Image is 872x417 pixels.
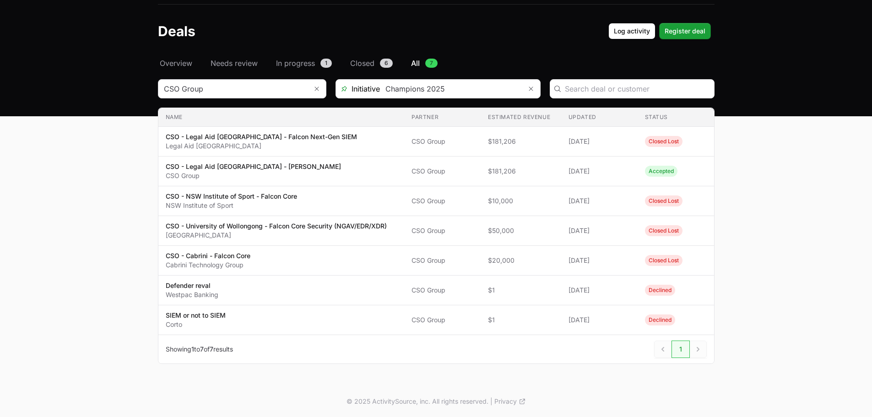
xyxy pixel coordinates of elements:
[348,58,395,69] a: Closed6
[569,315,630,325] span: [DATE]
[209,58,260,69] a: Needs review
[166,222,387,231] p: CSO - University of Wollongong - Falcon Core Security (NGAV/EDR/XDR)
[350,58,374,69] span: Closed
[166,281,218,290] p: Defender reval
[488,167,554,176] span: $181,206
[166,260,250,270] p: Cabrini Technology Group
[166,162,341,171] p: CSO - Legal Aid [GEOGRAPHIC_DATA] - [PERSON_NAME]
[336,83,380,94] span: Initiative
[638,108,714,127] th: Status
[166,251,250,260] p: CSO - Cabrini - Falcon Core
[166,201,297,210] p: NSW Institute of Sport
[210,345,213,353] span: 7
[569,196,630,206] span: [DATE]
[158,108,404,127] th: Name
[412,196,473,206] span: CSO Group
[412,315,473,325] span: CSO Group
[166,290,218,299] p: Westpac Banking
[404,108,481,127] th: Partner
[672,341,690,358] span: 1
[565,83,709,94] input: Search deal or customer
[412,286,473,295] span: CSO Group
[320,59,332,68] span: 1
[158,58,715,69] nav: Deals navigation
[659,23,711,39] button: Register deal
[608,23,655,39] button: Log activity
[412,226,473,235] span: CSO Group
[488,315,554,325] span: $1
[569,226,630,235] span: [DATE]
[166,320,226,329] p: Corto
[665,26,705,37] span: Register deal
[481,108,561,127] th: Estimated revenue
[488,226,554,235] span: $50,000
[412,167,473,176] span: CSO Group
[569,167,630,176] span: [DATE]
[158,58,194,69] a: Overview
[166,171,341,180] p: CSO Group
[166,141,357,151] p: Legal Aid [GEOGRAPHIC_DATA]
[409,58,439,69] a: All7
[380,59,393,68] span: 6
[191,345,194,353] span: 1
[488,196,554,206] span: $10,000
[158,79,715,364] section: Deals Filters
[522,80,540,98] button: Remove
[274,58,334,69] a: In progress1
[166,132,357,141] p: CSO - Legal Aid [GEOGRAPHIC_DATA] - Falcon Next-Gen SIEM
[614,26,650,37] span: Log activity
[488,137,554,146] span: $181,206
[494,397,526,406] a: Privacy
[158,80,308,98] input: Search partner
[488,256,554,265] span: $20,000
[411,58,420,69] span: All
[561,108,638,127] th: Updated
[380,80,522,98] input: Search initiatives
[166,192,297,201] p: CSO - NSW Institute of Sport - Falcon Core
[412,256,473,265] span: CSO Group
[608,23,711,39] div: Primary actions
[490,397,493,406] span: |
[166,311,226,320] p: SIEM or not to SIEM
[200,345,204,353] span: 7
[160,58,192,69] span: Overview
[166,345,233,354] p: Showing to of results
[276,58,315,69] span: In progress
[412,137,473,146] span: CSO Group
[488,286,554,295] span: $1
[211,58,258,69] span: Needs review
[569,137,630,146] span: [DATE]
[425,59,438,68] span: 7
[569,256,630,265] span: [DATE]
[569,286,630,295] span: [DATE]
[308,80,326,98] button: Remove
[166,231,387,240] p: [GEOGRAPHIC_DATA]
[347,397,488,406] p: © 2025 ActivitySource, inc. All rights reserved.
[158,23,195,39] h1: Deals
